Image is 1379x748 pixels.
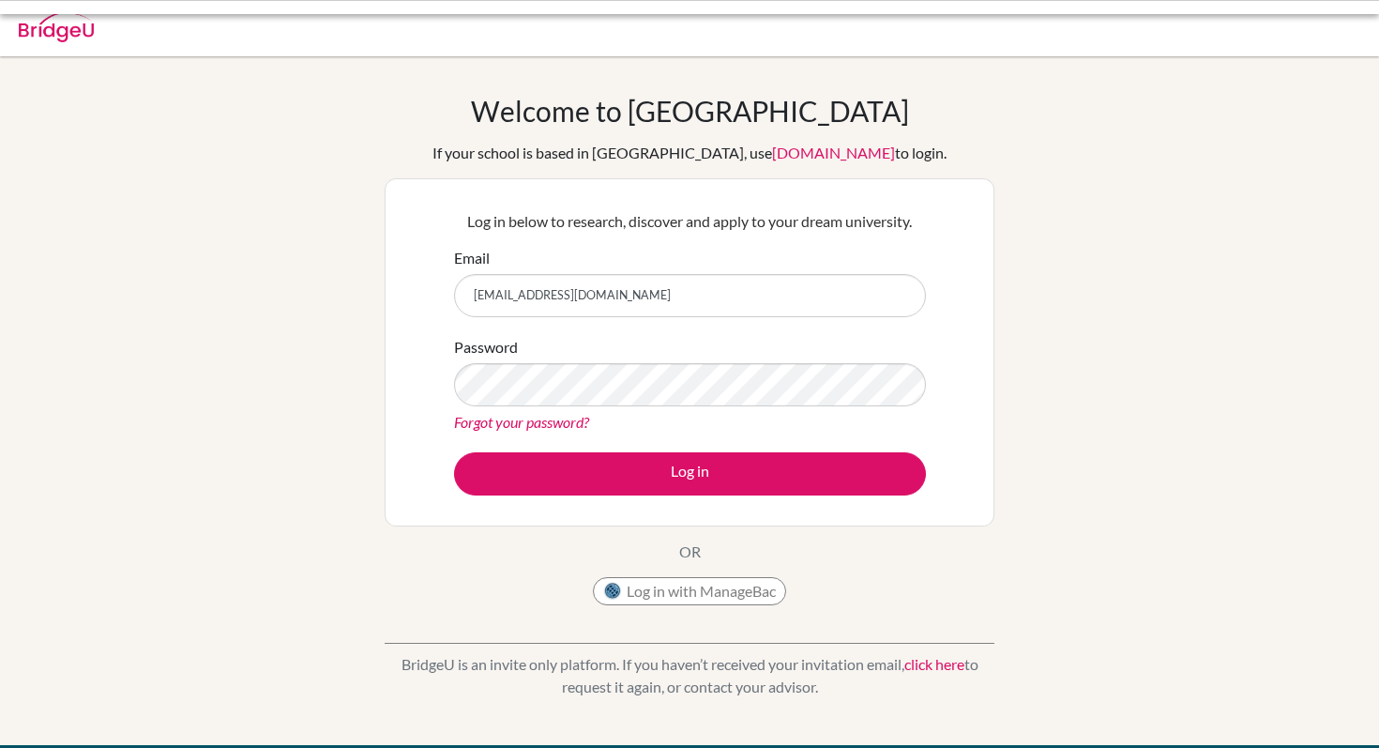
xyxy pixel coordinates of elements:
img: Bridge-U [19,12,94,42]
p: BridgeU is an invite only platform. If you haven’t received your invitation email, to request it ... [385,653,994,698]
label: Email [454,247,490,269]
button: Log in with ManageBac [593,577,786,605]
p: Log in below to research, discover and apply to your dream university. [454,210,926,233]
button: Log in [454,452,926,496]
a: click here [904,655,964,673]
p: OR [679,541,701,563]
a: [DOMAIN_NAME] [772,144,895,161]
div: If your school is based in [GEOGRAPHIC_DATA], use to login. [432,142,947,164]
label: Password [454,336,518,359]
a: Forgot your password? [454,413,589,431]
h1: Welcome to [GEOGRAPHIC_DATA] [471,94,909,128]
